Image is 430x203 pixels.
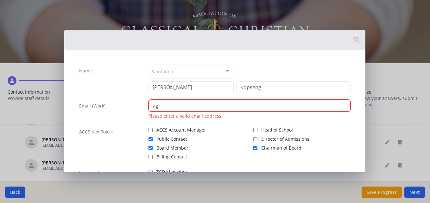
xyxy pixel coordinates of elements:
span: ACCS Account Manager [156,127,206,133]
label: Subscriptions: [79,169,110,176]
label: ACCS Key Roles: [79,129,113,135]
input: contact@site.com [149,100,350,112]
span: Chairman of Board [261,145,301,151]
input: Last Name [236,81,351,93]
input: ACCS Account Manager [149,128,153,132]
input: Director of Admissions [253,137,257,141]
span: Director of Admissions [261,136,309,142]
label: Email (Work) [79,103,105,109]
input: Head of School [253,128,257,132]
span: TCD Magazine [156,169,187,175]
div: Please enter a valid email address. [149,113,350,119]
input: First Name [149,81,234,93]
span: Public Contact [156,136,187,142]
span: Board Member [156,145,188,151]
input: Public Contact [149,137,153,141]
span: Billing Contact [156,154,187,160]
label: Name [79,68,92,74]
input: Chairman of Board [253,146,257,150]
input: Billing Contact [149,155,153,159]
input: Board Member [149,146,153,150]
span: Head of School [261,127,293,133]
input: TCD Magazine [149,170,153,174]
span: Salutation [152,68,173,75]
